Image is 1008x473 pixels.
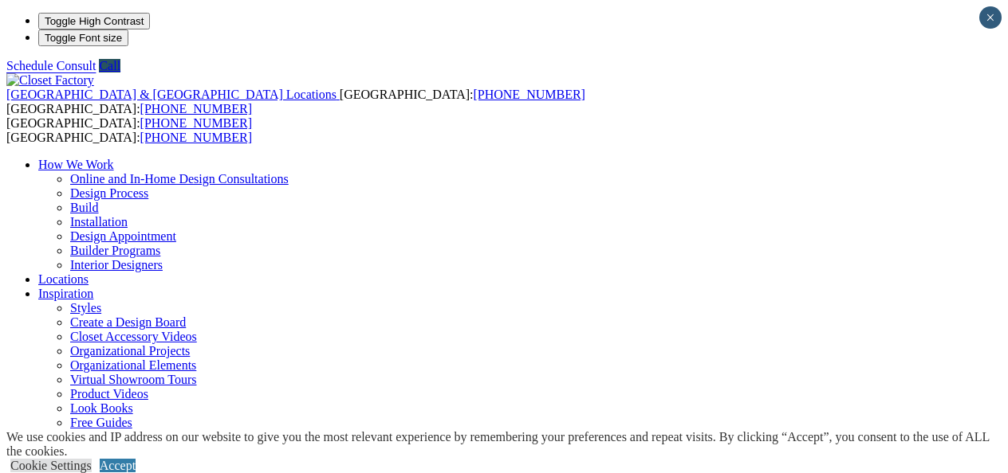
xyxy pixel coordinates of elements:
[70,201,99,214] a: Build
[473,88,585,101] a: [PHONE_NUMBER]
[70,258,163,272] a: Interior Designers
[45,32,122,44] span: Toggle Font size
[6,116,252,144] span: [GEOGRAPHIC_DATA]: [GEOGRAPHIC_DATA]:
[6,88,340,101] a: [GEOGRAPHIC_DATA] & [GEOGRAPHIC_DATA] Locations
[70,229,176,243] a: Design Appointment
[70,172,289,186] a: Online and In-Home Design Consultations
[140,131,252,144] a: [PHONE_NUMBER]
[38,158,114,171] a: How We Work
[70,330,197,343] a: Closet Accessory Videos
[6,430,1008,459] div: We use cookies and IP address on our website to give you the most relevant experience by remember...
[38,272,89,286] a: Locations
[6,88,585,115] span: [GEOGRAPHIC_DATA]: [GEOGRAPHIC_DATA]:
[70,301,101,315] a: Styles
[70,244,160,257] a: Builder Programs
[6,73,94,88] img: Closet Factory
[140,116,252,130] a: [PHONE_NUMBER]
[70,315,186,329] a: Create a Design Board
[70,344,190,358] a: Organizational Projects
[99,59,120,72] a: Call
[10,459,92,472] a: Cookie Settings
[38,287,93,300] a: Inspiration
[70,373,197,386] a: Virtual Showroom Tours
[38,13,150,29] button: Toggle High Contrast
[979,6,1002,29] button: Close
[6,88,337,101] span: [GEOGRAPHIC_DATA] & [GEOGRAPHIC_DATA] Locations
[140,102,252,115] a: [PHONE_NUMBER]
[70,215,128,229] a: Installation
[100,459,136,472] a: Accept
[70,186,148,200] a: Design Process
[70,358,196,372] a: Organizational Elements
[45,15,144,27] span: Toggle High Contrast
[6,59,96,72] a: Schedule Consult
[70,387,148,401] a: Product Videos
[38,29,128,46] button: Toggle Font size
[70,416,132,429] a: Free Guides
[70,401,133,415] a: Look Books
